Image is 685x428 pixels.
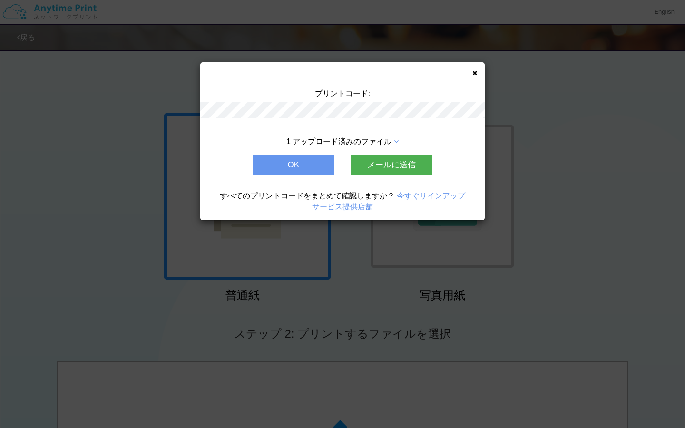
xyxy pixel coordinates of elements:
[253,155,334,175] button: OK
[397,192,465,200] a: 今すぐサインアップ
[312,203,373,211] a: サービス提供店舗
[315,89,370,97] span: プリントコード:
[220,192,395,200] span: すべてのプリントコードをまとめて確認しますか？
[351,155,432,175] button: メールに送信
[286,137,391,146] span: 1 アップロード済みのファイル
